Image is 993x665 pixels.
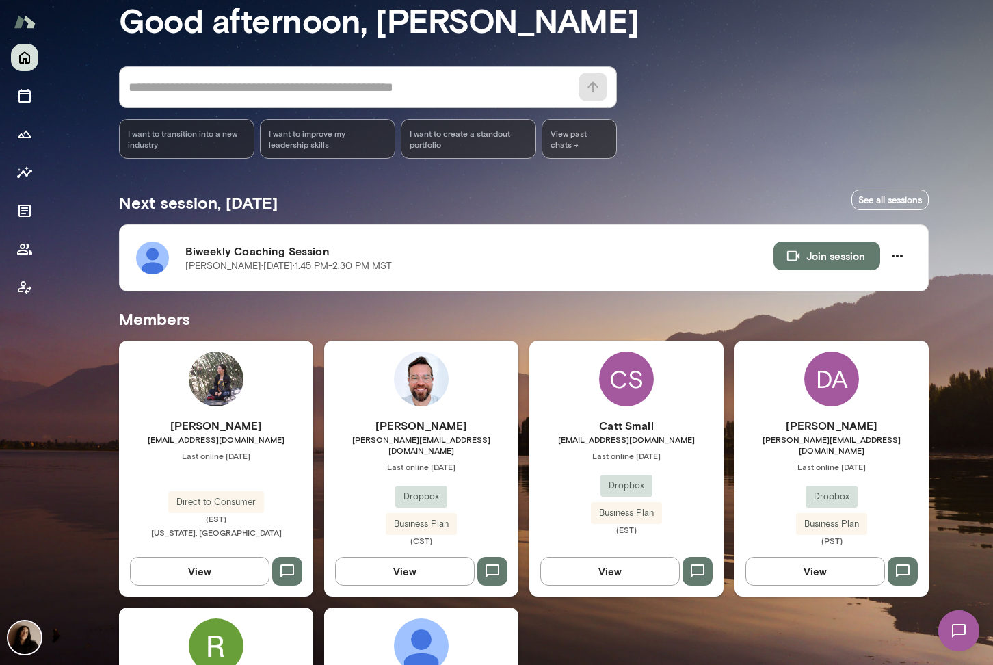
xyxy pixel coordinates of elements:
h6: [PERSON_NAME] [324,417,518,434]
h5: Next session, [DATE] [119,192,278,213]
span: [EMAIL_ADDRESS][DOMAIN_NAME] [119,434,313,445]
h3: Good afternoon, [PERSON_NAME] [119,1,929,39]
span: [US_STATE], [GEOGRAPHIC_DATA] [151,527,282,537]
div: I want to create a standout portfolio [401,119,536,159]
span: Last online [DATE] [324,461,518,472]
p: [PERSON_NAME] · [DATE] · 1:45 PM-2:30 PM MST [185,259,392,273]
span: (EST) [529,524,724,535]
button: Members [11,235,38,263]
span: I want to improve my leadership skills [269,128,386,150]
span: Last online [DATE] [529,450,724,461]
span: Business Plan [591,506,662,520]
button: Home [11,44,38,71]
a: See all sessions [851,190,929,211]
span: Last online [DATE] [734,461,929,472]
span: View past chats -> [542,119,617,159]
button: Sessions [11,82,38,109]
span: Dropbox [600,479,652,493]
h6: [PERSON_NAME] [734,417,929,434]
span: Dropbox [806,490,858,504]
span: Last online [DATE] [119,450,313,461]
div: DA [804,352,859,406]
button: View [335,557,475,586]
span: [PERSON_NAME][EMAIL_ADDRESS][DOMAIN_NAME] [734,434,929,456]
img: Mento [14,9,36,35]
button: Join session [773,242,880,270]
span: Business Plan [796,517,867,531]
button: View [540,557,680,586]
span: [PERSON_NAME][EMAIL_ADDRESS][DOMAIN_NAME] [324,434,518,456]
button: View [130,557,269,586]
span: Dropbox [395,490,447,504]
div: I want to transition into a new industry [119,119,254,159]
button: View [745,557,885,586]
div: I want to improve my leadership skills [260,119,395,159]
span: I want to create a standout portfolio [410,128,527,150]
button: Client app [11,274,38,301]
button: Growth Plan [11,120,38,148]
h6: Catt Small [529,417,724,434]
h5: Members [119,308,929,330]
h6: Biweekly Coaching Session [185,243,773,259]
div: CS [599,352,654,406]
span: (PST) [734,535,929,546]
span: Direct to Consumer [168,495,264,509]
img: Chris Meeks [394,352,449,406]
span: I want to transition into a new industry [128,128,246,150]
button: Insights [11,159,38,186]
button: Documents [11,197,38,224]
span: Business Plan [386,517,457,531]
h6: [PERSON_NAME] [119,417,313,434]
img: Fiona Nodar [8,621,41,654]
span: (EST) [119,513,313,524]
img: Jenesis M Gallego [189,352,243,406]
span: [EMAIL_ADDRESS][DOMAIN_NAME] [529,434,724,445]
span: (CST) [324,535,518,546]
